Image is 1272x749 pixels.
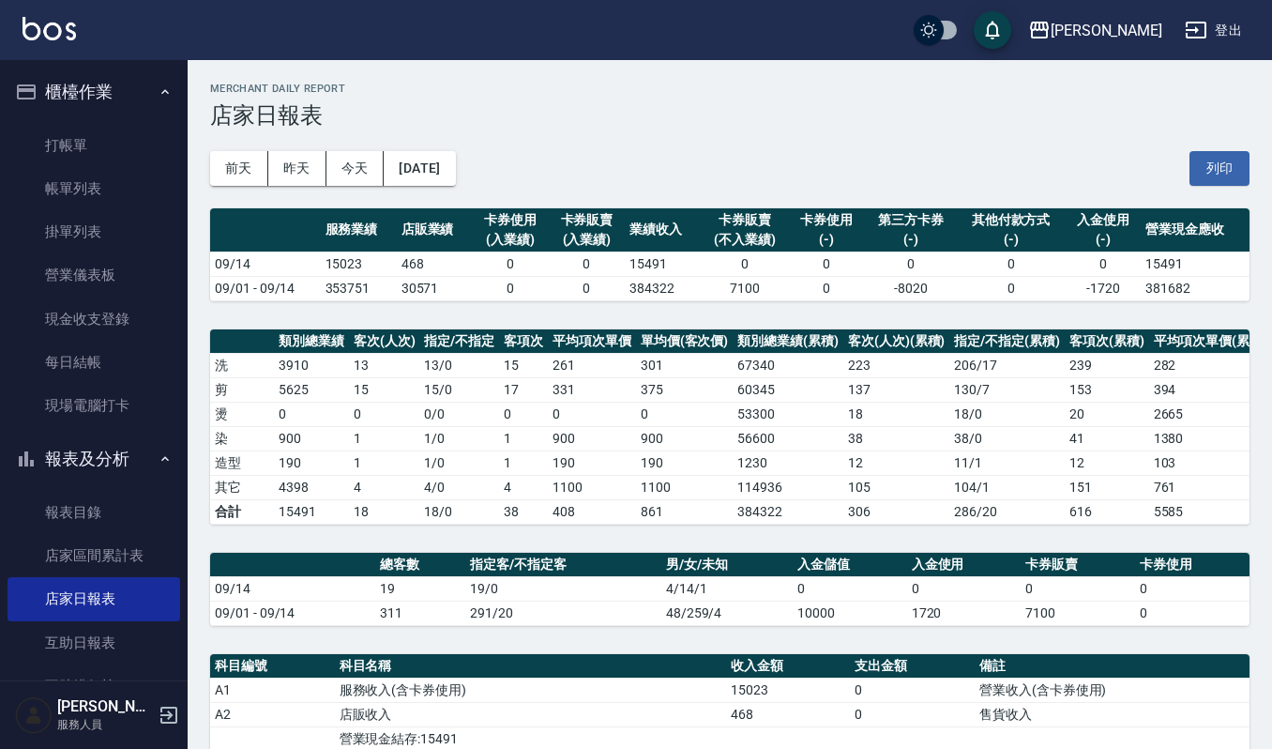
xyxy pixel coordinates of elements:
[419,402,499,426] td: 0 / 0
[548,353,636,377] td: 261
[349,475,420,499] td: 4
[843,377,950,402] td: 137
[793,553,907,577] th: 入金儲值
[477,230,544,250] div: (入業績)
[636,377,734,402] td: 375
[465,601,660,625] td: 291/20
[499,402,548,426] td: 0
[210,377,274,402] td: 剪
[705,210,783,230] div: 卡券販賣
[625,208,701,252] th: 業績收入
[864,252,956,276] td: 0
[375,601,465,625] td: 311
[210,553,1249,626] table: a dense table
[1141,252,1249,276] td: 15491
[661,601,793,625] td: 48/259/4
[733,353,843,377] td: 67340
[636,402,734,426] td: 0
[975,702,1249,726] td: 售貨收入
[949,451,1065,475] td: 11 / 1
[8,621,180,665] a: 互助日報表
[864,276,956,300] td: -8020
[349,451,420,475] td: 1
[465,576,660,601] td: 19/0
[210,102,1249,129] h3: 店家日報表
[553,230,620,250] div: (入業績)
[548,451,636,475] td: 190
[1069,230,1136,250] div: (-)
[636,329,734,354] th: 單均價(客次價)
[465,553,660,577] th: 指定客/不指定客
[1065,499,1149,524] td: 616
[949,426,1065,451] td: 38 / 0
[793,601,907,625] td: 10000
[397,276,473,300] td: 30571
[733,451,843,475] td: 1230
[549,252,625,276] td: 0
[8,341,180,384] a: 每日結帳
[549,276,625,300] td: 0
[397,208,473,252] th: 店販業績
[210,702,335,726] td: A2
[349,329,420,354] th: 客次(人次)
[1069,210,1136,230] div: 入金使用
[726,654,851,679] th: 收入金額
[210,601,375,625] td: 09/01 - 09/14
[419,377,499,402] td: 15 / 0
[8,124,180,167] a: 打帳單
[8,534,180,577] a: 店家區間累計表
[548,426,636,451] td: 900
[210,499,274,524] td: 合計
[1021,601,1135,625] td: 7100
[8,68,180,116] button: 櫃檯作業
[210,576,375,601] td: 09/14
[548,499,636,524] td: 408
[15,696,53,734] img: Person
[733,499,843,524] td: 384322
[1177,13,1249,48] button: 登出
[335,702,726,726] td: 店販收入
[843,329,950,354] th: 客次(人次)(累積)
[210,151,268,186] button: 前天
[349,377,420,402] td: 15
[733,329,843,354] th: 類別總業績(累積)
[499,353,548,377] td: 15
[962,210,1060,230] div: 其他付款方式
[957,276,1065,300] td: 0
[1135,601,1249,625] td: 0
[907,576,1022,601] td: 0
[733,426,843,451] td: 56600
[419,353,499,377] td: 13 / 0
[349,353,420,377] td: 13
[661,576,793,601] td: 4/14/1
[210,426,274,451] td: 染
[274,426,349,451] td: 900
[1065,402,1149,426] td: 20
[788,252,864,276] td: 0
[499,329,548,354] th: 客項次
[349,499,420,524] td: 18
[274,402,349,426] td: 0
[1065,451,1149,475] td: 12
[419,426,499,451] td: 1 / 0
[625,252,701,276] td: 15491
[321,276,397,300] td: 353751
[473,252,549,276] td: 0
[1021,11,1170,50] button: [PERSON_NAME]
[419,451,499,475] td: 1 / 0
[843,353,950,377] td: 223
[850,678,975,702] td: 0
[1065,377,1149,402] td: 153
[8,384,180,427] a: 現場電腦打卡
[419,475,499,499] td: 4 / 0
[210,276,321,300] td: 09/01 - 09/14
[8,665,180,708] a: 互助排行榜
[957,252,1065,276] td: 0
[1065,426,1149,451] td: 41
[419,499,499,524] td: 18/0
[949,402,1065,426] td: 18 / 0
[949,353,1065,377] td: 206 / 17
[499,377,548,402] td: 17
[274,451,349,475] td: 190
[210,208,1249,301] table: a dense table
